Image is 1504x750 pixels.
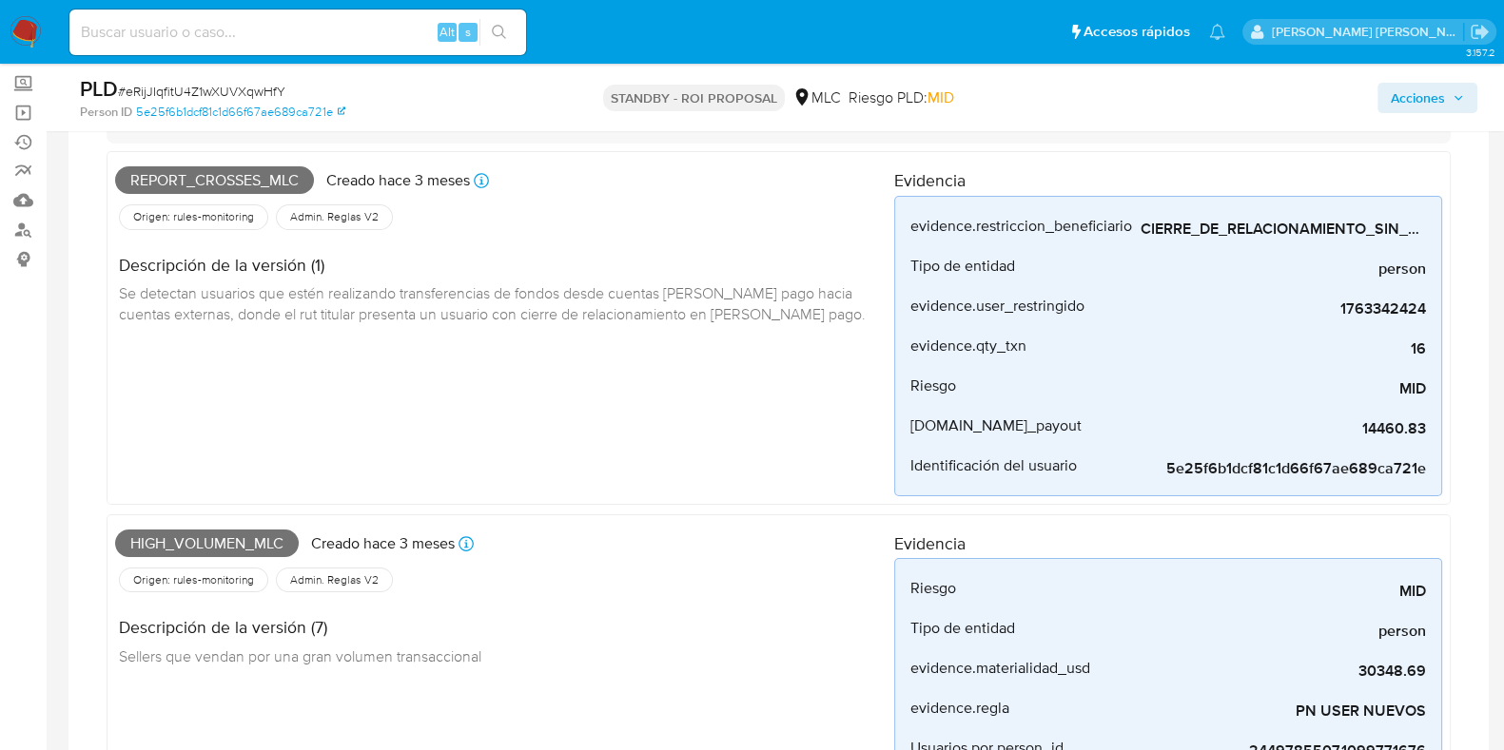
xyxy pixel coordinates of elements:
h4: Descripción de la versión (1) [119,255,879,276]
span: High_volumen_mlc [115,529,299,558]
span: Report_crosses_mlc [115,166,314,195]
a: Notificaciones [1209,24,1225,40]
span: MID [928,87,954,108]
a: Salir [1470,22,1490,42]
h4: Descripción de la versión (7) [119,617,481,638]
span: Riesgo PLD: [849,87,954,108]
span: # eRijJIqfitU4Z1wXUVXqwHfY [118,82,285,101]
span: Sellers que vendan por una gran volumen transaccional [119,645,481,666]
span: Se detectan usuarios que estén realizando transferencias de fondos desde cuentas [PERSON_NAME] pa... [119,282,866,324]
p: Creado hace 3 meses [311,533,455,554]
b: PLD [80,73,118,104]
button: Acciones [1377,83,1477,113]
a: 5e25f6b1dcf81c1d66f67ae689ca721e [136,104,345,121]
button: search-icon [479,19,518,46]
span: Accesos rápidos [1084,22,1190,42]
span: Admin. Reglas V2 [288,572,381,587]
p: federico.pizzingrilli@mercadolibre.com [1272,23,1464,41]
b: Person ID [80,104,132,121]
div: MLC [792,87,841,108]
span: Origen: rules-monitoring [131,209,256,224]
span: Origen: rules-monitoring [131,572,256,587]
p: Creado hace 3 meses [326,170,470,191]
p: STANDBY - ROI PROPOSAL [603,85,785,111]
span: Alt [439,23,455,41]
input: Buscar usuario o caso... [69,20,526,45]
span: Acciones [1391,83,1445,113]
h3: AUTOMATIC (3) [154,111,273,132]
span: s [465,23,471,41]
span: 3.157.2 [1465,45,1494,60]
span: Admin. Reglas V2 [288,209,381,224]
